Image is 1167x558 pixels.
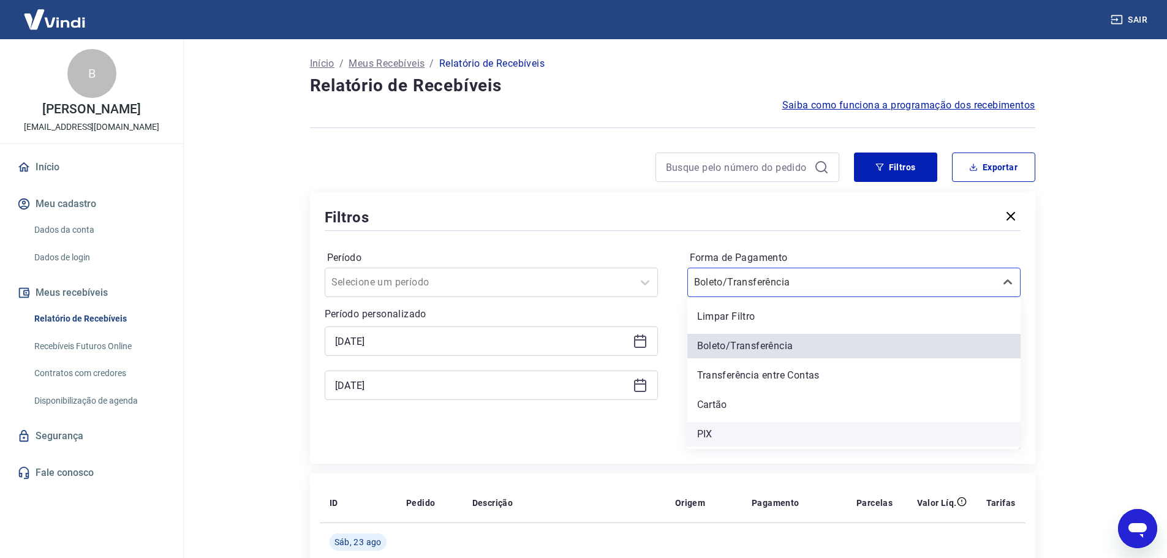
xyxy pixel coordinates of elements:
[310,56,334,71] a: Início
[334,536,382,548] span: Sáb, 23 ago
[439,56,545,71] p: Relatório de Recebíveis
[782,98,1035,113] a: Saiba como funciona a programação dos recebimentos
[429,56,434,71] p: /
[675,497,705,509] p: Origem
[29,306,168,331] a: Relatório de Recebíveis
[335,332,628,350] input: Data inicial
[310,74,1035,98] h4: Relatório de Recebíveis
[856,497,893,509] p: Parcelas
[15,154,168,181] a: Início
[325,208,370,227] h5: Filtros
[986,497,1016,509] p: Tarifas
[15,423,168,450] a: Segurança
[15,459,168,486] a: Fale conosco
[687,422,1021,447] div: PIX
[335,376,628,394] input: Data final
[752,497,799,509] p: Pagamento
[29,334,168,359] a: Recebíveis Futuros Online
[67,49,116,98] div: B
[687,334,1021,358] div: Boleto/Transferência
[1108,9,1152,31] button: Sair
[854,153,937,182] button: Filtros
[687,363,1021,388] div: Transferência entre Contas
[666,158,809,176] input: Busque pelo número do pedido
[29,245,168,270] a: Dados de login
[1118,509,1157,548] iframe: Botão para abrir a janela de mensagens
[325,307,658,322] p: Período personalizado
[406,497,435,509] p: Pedido
[690,251,1018,265] label: Forma de Pagamento
[687,304,1021,329] div: Limpar Filtro
[15,279,168,306] button: Meus recebíveis
[687,393,1021,417] div: Cartão
[24,121,159,134] p: [EMAIL_ADDRESS][DOMAIN_NAME]
[15,1,94,38] img: Vindi
[29,388,168,413] a: Disponibilização de agenda
[330,497,338,509] p: ID
[472,497,513,509] p: Descrição
[349,56,425,71] a: Meus Recebíveis
[327,251,655,265] label: Período
[917,497,957,509] p: Valor Líq.
[29,361,168,386] a: Contratos com credores
[339,56,344,71] p: /
[952,153,1035,182] button: Exportar
[42,103,140,116] p: [PERSON_NAME]
[15,190,168,217] button: Meu cadastro
[29,217,168,243] a: Dados da conta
